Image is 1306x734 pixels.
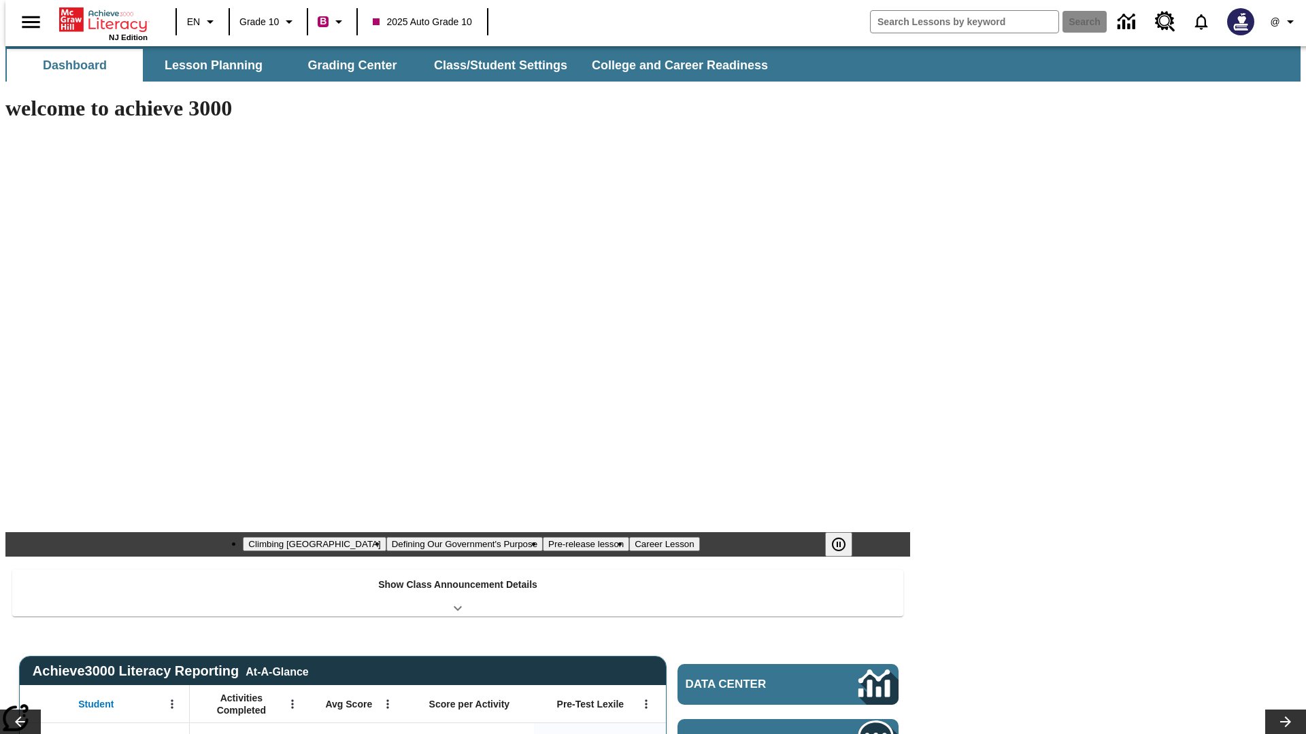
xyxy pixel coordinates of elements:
span: EN [187,15,200,29]
button: Pause [825,532,852,557]
button: Open Menu [636,694,656,714]
button: Lesson carousel, Next [1265,710,1306,734]
button: Slide 4 Career Lesson [629,537,699,551]
a: Resource Center, Will open in new tab [1147,3,1184,40]
span: 2025 Auto Grade 10 [373,15,471,29]
div: Show Class Announcement Details [12,570,903,616]
button: Slide 2 Defining Our Government's Purpose [386,537,543,551]
button: College and Career Readiness [581,49,779,82]
div: Home [59,5,148,41]
button: Open side menu [11,2,51,42]
a: Data Center [677,664,899,705]
span: B [320,13,326,30]
button: Slide 3 Pre-release lesson [543,537,629,551]
button: Boost Class color is violet red. Change class color [312,10,352,34]
span: Pre-Test Lexile [557,698,624,710]
button: Language: EN, Select a language [181,10,224,34]
img: Avatar [1227,8,1254,35]
span: NJ Edition [109,33,148,41]
span: Data Center [686,678,813,691]
button: Select a new avatar [1219,4,1262,39]
button: Profile/Settings [1262,10,1306,34]
button: Open Menu [378,694,398,714]
span: @ [1270,15,1279,29]
span: Score per Activity [429,698,510,710]
button: Open Menu [282,694,303,714]
button: Grade: Grade 10, Select a grade [234,10,303,34]
button: Slide 1 Climbing Mount Tai [243,537,386,551]
span: Grade 10 [239,15,279,29]
div: SubNavbar [5,49,780,82]
div: SubNavbar [5,46,1301,82]
span: Student [78,698,114,710]
h1: welcome to achieve 3000 [5,96,910,121]
div: Pause [825,532,866,557]
p: Show Class Announcement Details [378,578,537,592]
button: Dashboard [7,49,143,82]
button: Grading Center [284,49,420,82]
div: At-A-Glance [246,663,308,678]
span: Avg Score [325,698,372,710]
a: Data Center [1109,3,1147,41]
span: Achieve3000 Literacy Reporting [33,663,309,679]
button: Lesson Planning [146,49,282,82]
span: Activities Completed [197,692,286,716]
button: Open Menu [162,694,182,714]
a: Notifications [1184,4,1219,39]
button: Class/Student Settings [423,49,578,82]
a: Home [59,6,148,33]
input: search field [871,11,1058,33]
